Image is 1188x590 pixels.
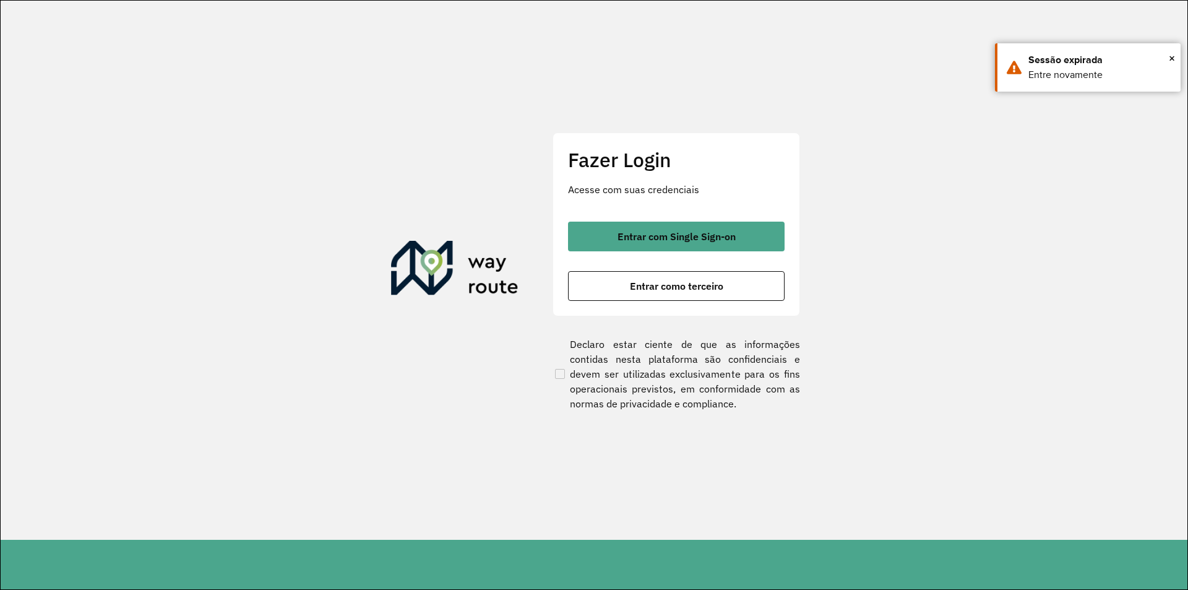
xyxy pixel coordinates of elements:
[630,281,723,291] span: Entrar como terceiro
[1028,53,1171,67] div: Sessão expirada
[568,148,785,171] h2: Fazer Login
[1169,49,1175,67] span: ×
[391,241,519,300] img: Roteirizador AmbevTech
[568,182,785,197] p: Acesse com suas credenciais
[553,337,800,411] label: Declaro estar ciente de que as informações contidas nesta plataforma são confidenciais e devem se...
[568,271,785,301] button: button
[618,232,736,241] span: Entrar com Single Sign-on
[1169,49,1175,67] button: Close
[1028,67,1171,82] div: Entre novamente
[568,222,785,251] button: button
